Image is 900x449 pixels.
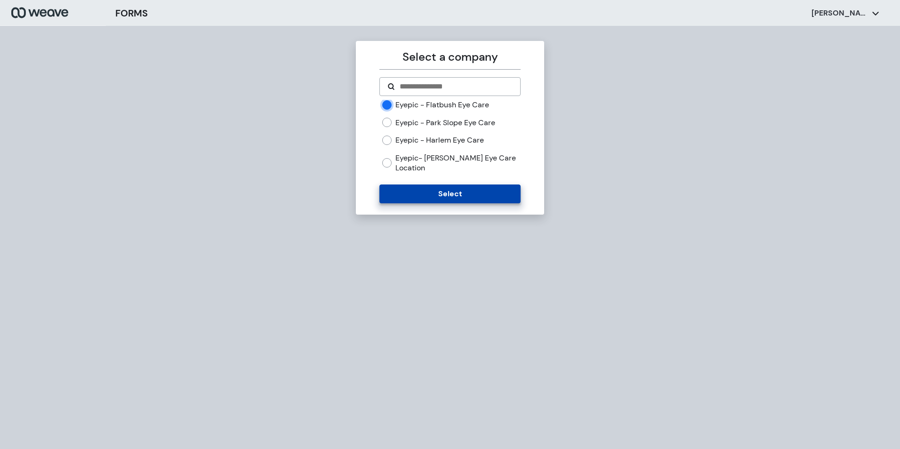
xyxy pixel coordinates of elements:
h3: FORMS [115,6,148,20]
p: Select a company [379,48,520,65]
input: Search [399,81,512,92]
p: [PERSON_NAME] [812,8,868,18]
label: Eyepic - Park Slope Eye Care [395,118,495,128]
label: Eyepic- [PERSON_NAME] Eye Care Location [395,153,520,173]
label: Eyepic - Flatbush Eye Care [395,100,489,110]
label: Eyepic - Harlem Eye Care [395,135,484,145]
button: Select [379,184,520,203]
